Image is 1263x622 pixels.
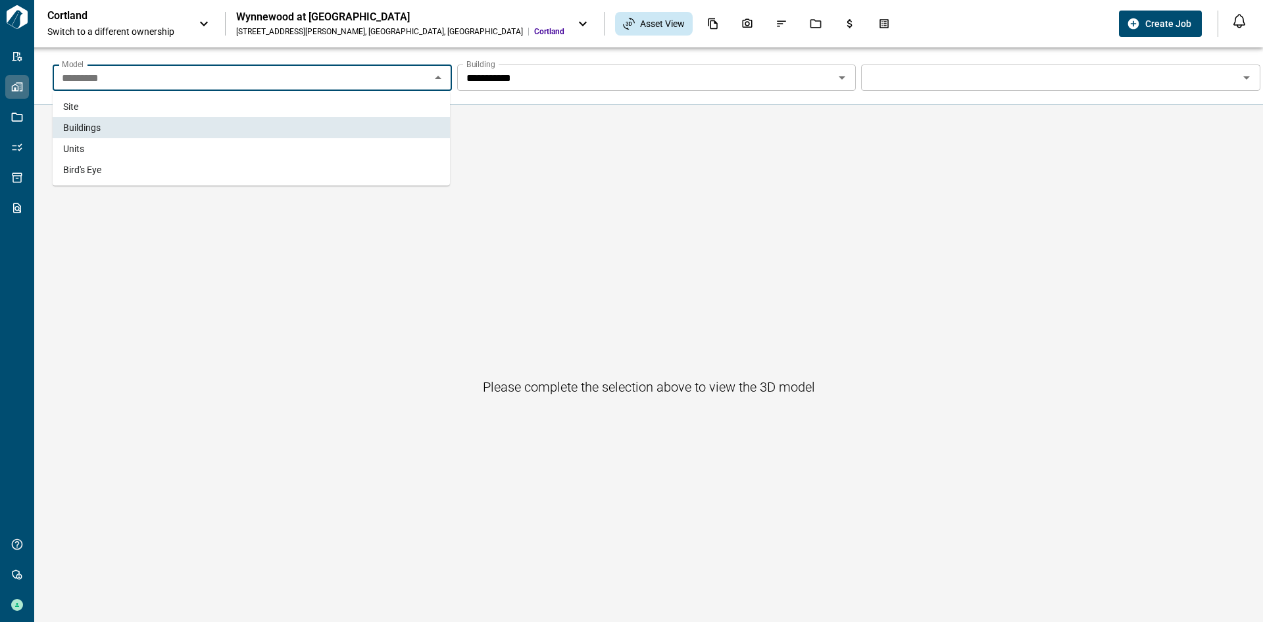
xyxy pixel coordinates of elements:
[63,121,101,134] span: Buildings
[1119,11,1202,37] button: Create Job
[466,59,495,70] label: Building
[63,100,78,113] span: Site
[833,68,851,87] button: Open
[1218,577,1250,609] iframe: Intercom live chat
[429,68,447,87] button: Close
[534,26,564,37] span: Cortland
[236,26,523,37] div: [STREET_ADDRESS][PERSON_NAME] , [GEOGRAPHIC_DATA] , [GEOGRAPHIC_DATA]
[699,13,727,35] div: Documents
[836,13,864,35] div: Budgets
[615,12,693,36] div: Asset View
[640,17,685,30] span: Asset View
[483,376,815,398] h6: Please complete the selection above to view the 3D model
[236,11,564,24] div: Wynnewood at [GEOGRAPHIC_DATA]
[802,13,830,35] div: Jobs
[47,25,186,38] span: Switch to a different ownership
[47,9,166,22] p: Cortland
[870,13,898,35] div: Takeoff Center
[63,163,101,176] span: Bird's Eye
[1145,17,1191,30] span: Create Job
[733,13,761,35] div: Photos
[63,142,84,155] span: Units
[1229,11,1250,32] button: Open notification feed
[62,59,84,70] label: Model
[1237,68,1256,87] button: Open
[768,13,795,35] div: Issues & Info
